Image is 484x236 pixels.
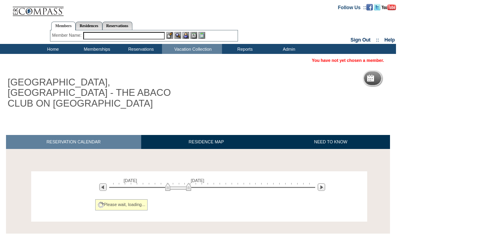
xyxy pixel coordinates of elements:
[141,135,272,149] a: RESIDENCE MAP
[222,44,266,54] td: Reports
[118,44,162,54] td: Reservations
[384,37,395,43] a: Help
[95,199,148,210] div: Please wait, loading...
[366,4,373,10] img: Become our fan on Facebook
[312,58,384,63] span: You have not yet chosen a member.
[124,178,137,183] span: [DATE]
[76,22,102,30] a: Residences
[52,32,83,39] div: Member Name:
[99,183,107,191] img: Previous
[6,135,141,149] a: RESERVATION CALENDAR
[190,32,197,39] img: Reservations
[6,75,185,110] h1: [GEOGRAPHIC_DATA], [GEOGRAPHIC_DATA] - THE ABACO CLUB ON [GEOGRAPHIC_DATA]
[377,76,438,81] h5: Reservation Calendar
[271,135,390,149] a: NEED TO KNOW
[166,32,173,39] img: b_edit.gif
[162,44,222,54] td: Vacation Collection
[191,178,204,183] span: [DATE]
[376,37,379,43] span: ::
[382,4,396,10] img: Subscribe to our YouTube Channel
[198,32,205,39] img: b_calculator.gif
[338,4,366,10] td: Follow Us ::
[98,202,104,208] img: spinner2.gif
[366,4,373,9] a: Become our fan on Facebook
[318,183,325,191] img: Next
[374,4,380,10] img: Follow us on Twitter
[74,44,118,54] td: Memberships
[51,22,76,30] a: Members
[182,32,189,39] img: Impersonate
[266,44,310,54] td: Admin
[30,44,74,54] td: Home
[374,4,380,9] a: Follow us on Twitter
[382,4,396,9] a: Subscribe to our YouTube Channel
[174,32,181,39] img: View
[102,22,132,30] a: Reservations
[350,37,370,43] a: Sign Out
